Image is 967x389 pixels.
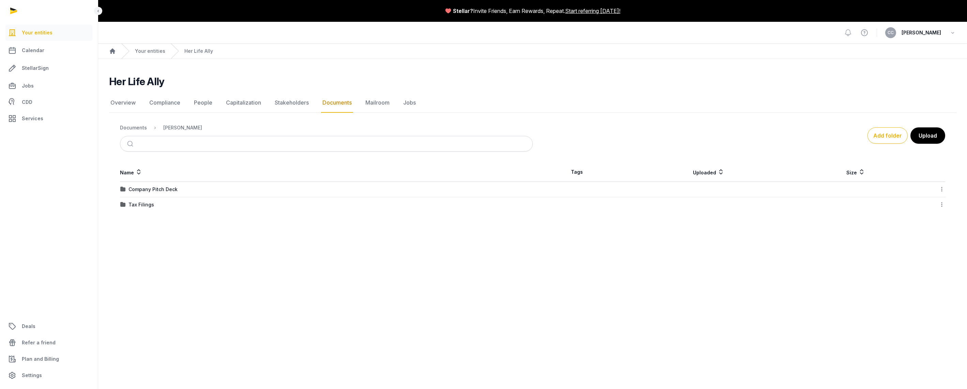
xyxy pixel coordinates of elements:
span: Services [22,114,43,123]
th: Tags [533,162,622,182]
a: Her Life Ally [184,48,213,55]
a: Stakeholders [273,93,310,113]
th: Size [796,162,915,182]
img: folder.svg [120,187,126,192]
nav: Breadcrumb [120,120,533,136]
span: Calendar [22,46,44,55]
span: CDD [22,98,32,106]
a: People [193,93,214,113]
nav: Tabs [109,93,956,113]
a: Settings [5,367,92,384]
a: Your entities [5,25,92,41]
button: Add folder [867,127,908,144]
nav: Breadcrumb [98,44,967,59]
h2: Her Life Ally [109,75,164,88]
a: Documents [321,93,353,113]
span: Plan and Billing [22,355,59,363]
button: Upload [910,127,945,144]
img: folder.svg [120,202,126,207]
span: Refer a friend [22,339,56,347]
a: Capitalization [225,93,262,113]
div: Tax Filings [129,201,154,208]
span: Settings [22,371,42,379]
a: Your entities [135,48,165,55]
span: Deals [22,322,35,330]
a: Refer a friend [5,334,92,351]
span: StellarSign [22,64,49,72]
a: StellarSign [5,60,92,76]
a: Overview [109,93,137,113]
span: Stellar? [453,7,473,15]
button: Submit [123,136,139,151]
th: Name [120,162,533,182]
a: Jobs [402,93,417,113]
span: [PERSON_NAME] [902,29,941,37]
a: CDD [5,95,92,109]
div: [PERSON_NAME] [163,124,202,131]
a: Jobs [5,78,92,94]
th: Uploaded [621,162,796,182]
a: Services [5,110,92,127]
div: Documents [120,124,147,131]
a: Deals [5,318,92,334]
div: Company Pitch Deck [129,186,178,193]
span: CC [888,31,894,35]
span: Your entities [22,29,52,37]
button: CC [885,27,896,38]
a: Plan and Billing [5,351,92,367]
span: Jobs [22,82,34,90]
a: Start referring [DATE]! [565,7,620,15]
a: Mailroom [364,93,391,113]
a: Calendar [5,42,92,59]
a: Compliance [148,93,182,113]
